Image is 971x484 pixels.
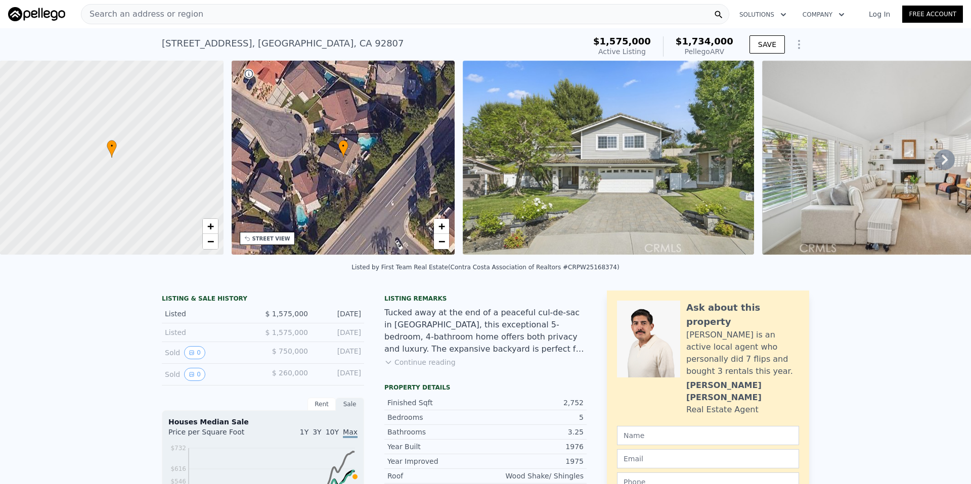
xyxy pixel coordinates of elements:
[617,449,799,468] input: Email
[485,427,584,437] div: 3.25
[676,46,733,57] div: Pellego ARV
[434,234,449,249] a: Zoom out
[184,368,205,381] button: View historical data
[170,465,186,472] tspan: $616
[203,219,218,234] a: Zoom in
[598,47,646,56] span: Active Listing
[857,9,902,19] a: Log In
[165,368,255,381] div: Sold
[485,398,584,408] div: 2,752
[749,35,785,54] button: SAVE
[168,427,263,443] div: Price per Square Foot
[676,36,733,46] span: $1,734,000
[686,404,759,416] div: Real Estate Agent
[485,442,584,452] div: 1976
[485,412,584,422] div: 5
[316,368,361,381] div: [DATE]
[316,327,361,337] div: [DATE]
[384,383,587,392] div: Property details
[387,398,485,408] div: Finished Sqft
[343,428,358,438] span: Max
[463,61,754,255] img: Sale: 167374491 Parcel: 63216956
[313,428,321,436] span: 3Y
[165,309,255,319] div: Listed
[617,426,799,445] input: Name
[351,264,619,271] div: Listed by First Team Real Estate (Contra Costa Association of Realtors #CRPW25168374)
[336,398,364,411] div: Sale
[165,346,255,359] div: Sold
[265,328,308,336] span: $ 1,575,000
[593,36,651,46] span: $1,575,000
[300,428,308,436] span: 1Y
[438,235,445,248] span: −
[387,456,485,466] div: Year Improved
[384,307,587,355] div: Tucked away at the end of a peaceful cul-de-sac in [GEOGRAPHIC_DATA], this exceptional 5-bedroom,...
[272,347,308,355] span: $ 750,000
[438,220,445,232] span: +
[162,36,404,51] div: [STREET_ADDRESS] , [GEOGRAPHIC_DATA] , CA 92807
[795,6,853,24] button: Company
[434,219,449,234] a: Zoom in
[338,141,348,151] span: •
[485,456,584,466] div: 1975
[316,346,361,359] div: [DATE]
[686,379,799,404] div: [PERSON_NAME] [PERSON_NAME]
[686,301,799,329] div: Ask about this property
[384,357,456,367] button: Continue reading
[165,327,255,337] div: Listed
[168,417,358,427] div: Houses Median Sale
[265,310,308,318] span: $ 1,575,000
[338,140,348,158] div: •
[207,235,213,248] span: −
[203,234,218,249] a: Zoom out
[789,34,809,55] button: Show Options
[387,427,485,437] div: Bathrooms
[485,471,584,481] div: Wood Shake/ Shingles
[252,235,290,243] div: STREET VIEW
[731,6,795,24] button: Solutions
[107,140,117,158] div: •
[184,346,205,359] button: View historical data
[384,295,587,303] div: Listing remarks
[387,412,485,422] div: Bedrooms
[902,6,963,23] a: Free Account
[170,445,186,452] tspan: $732
[307,398,336,411] div: Rent
[272,369,308,377] span: $ 260,000
[387,442,485,452] div: Year Built
[81,8,203,20] span: Search an address or region
[387,471,485,481] div: Roof
[316,309,361,319] div: [DATE]
[686,329,799,377] div: [PERSON_NAME] is an active local agent who personally did 7 flips and bought 3 rentals this year.
[107,141,117,151] span: •
[162,295,364,305] div: LISTING & SALE HISTORY
[207,220,213,232] span: +
[326,428,339,436] span: 10Y
[8,7,65,21] img: Pellego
